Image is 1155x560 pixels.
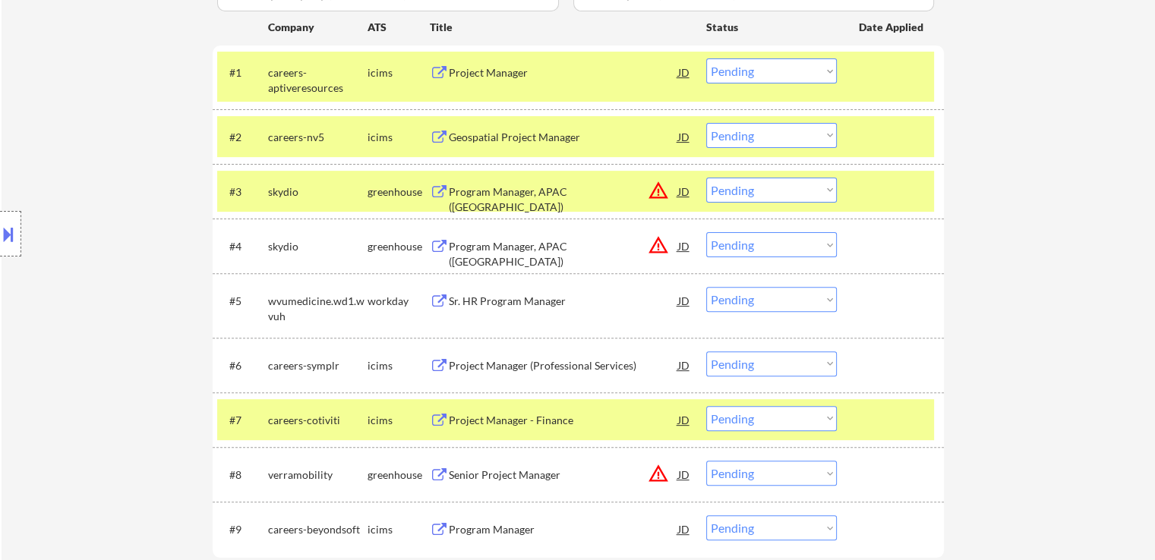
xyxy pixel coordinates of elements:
[229,413,256,428] div: #7
[449,467,678,483] div: Senior Project Manager
[648,463,669,484] button: warning_amber
[859,20,926,35] div: Date Applied
[677,515,692,543] div: JD
[677,351,692,379] div: JD
[648,234,669,256] button: warning_amber
[449,358,678,373] div: Project Manager (Professional Services)
[449,413,678,428] div: Project Manager - Finance
[449,522,678,537] div: Program Manager
[368,294,430,309] div: workday
[368,239,430,254] div: greenhouse
[677,58,692,86] div: JD
[368,184,430,200] div: greenhouse
[706,13,837,40] div: Status
[430,20,692,35] div: Title
[268,130,368,145] div: careers-nv5
[449,184,678,214] div: Program Manager, APAC ([GEOGRAPHIC_DATA])
[229,65,256,80] div: #1
[677,232,692,260] div: JD
[368,65,430,80] div: icims
[449,294,678,309] div: Sr. HR Program Manager
[268,294,368,323] div: wvumedicine.wd1.wvuh
[268,184,368,200] div: skydio
[268,413,368,428] div: careers-cotiviti
[449,130,678,145] div: Geospatial Project Manager
[268,239,368,254] div: skydio
[648,180,669,201] button: warning_amber
[368,522,430,537] div: icims
[449,65,678,80] div: Project Manager
[368,130,430,145] div: icims
[229,467,256,483] div: #8
[368,20,430,35] div: ATS
[677,287,692,314] div: JD
[268,522,368,537] div: careers-beyondsoft
[368,467,430,483] div: greenhouse
[368,413,430,428] div: icims
[268,20,368,35] div: Company
[677,461,692,488] div: JD
[229,522,256,537] div: #9
[677,123,692,150] div: JD
[268,358,368,373] div: careers-symplr
[677,406,692,433] div: JD
[368,358,430,373] div: icims
[677,178,692,205] div: JD
[268,65,368,95] div: careers-aptiveresources
[449,239,678,269] div: Program Manager, APAC ([GEOGRAPHIC_DATA])
[268,467,368,483] div: verramobility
